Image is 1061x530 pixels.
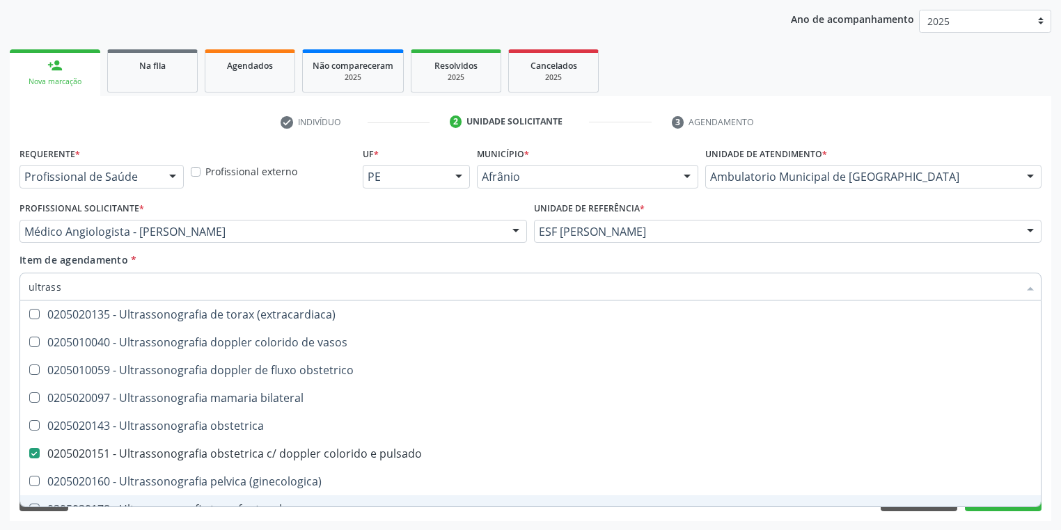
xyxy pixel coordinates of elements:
label: Profissional externo [205,164,297,179]
label: Unidade de referência [534,198,645,220]
span: Afrânio [482,170,670,184]
span: Cancelados [530,60,577,72]
span: Não compareceram [313,60,393,72]
div: 2 [450,115,462,128]
div: 0205020135 - Ultrassonografia de torax (extracardiaca) [29,309,1032,320]
label: UF [363,143,379,165]
span: Médico Angiologista - [PERSON_NAME] [24,225,498,239]
div: 0205020143 - Ultrassonografia obstetrica [29,420,1032,431]
div: Unidade solicitante [466,115,563,128]
div: 0205020097 - Ultrassonografia mamaria bilateral [29,392,1032,403]
span: Agendados [227,60,273,72]
span: Ambulatorio Municipal de [GEOGRAPHIC_DATA] [710,170,1013,184]
input: Buscar por procedimentos [29,273,1019,300]
label: Unidade de atendimento [705,143,827,165]
div: Nova marcação [19,77,91,87]
span: ESF [PERSON_NAME] [539,225,1013,239]
div: 2025 [421,72,491,83]
div: 0205020151 - Ultrassonografia obstetrica c/ doppler colorido e pulsado [29,448,1032,459]
div: 0205010059 - Ultrassonografia doppler de fluxo obstetrico [29,364,1032,376]
div: 0205020178 - Ultrassonografia transfontanela [29,504,1032,515]
div: 0205010040 - Ultrassonografia doppler colorido de vasos [29,337,1032,348]
div: 2025 [519,72,588,83]
label: Profissional Solicitante [19,198,144,220]
div: 2025 [313,72,393,83]
span: Resolvidos [434,60,478,72]
span: Na fila [139,60,166,72]
label: Município [477,143,529,165]
label: Requerente [19,143,80,165]
div: 0205020160 - Ultrassonografia pelvica (ginecologica) [29,476,1032,487]
div: person_add [47,58,63,73]
span: Item de agendamento [19,253,128,266]
span: Profissional de Saúde [24,170,155,184]
p: Ano de acompanhamento [791,10,914,27]
span: PE [368,170,441,184]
